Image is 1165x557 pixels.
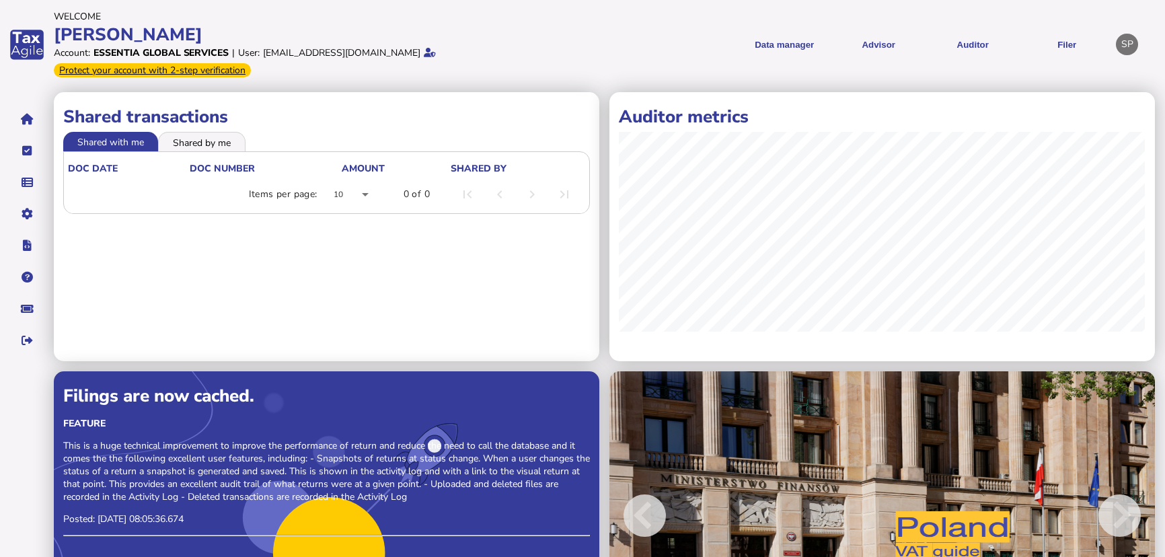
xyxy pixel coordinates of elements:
[13,105,41,133] button: Home
[54,10,578,23] div: Welcome
[13,295,41,323] button: Raise a support ticket
[930,28,1015,61] button: Auditor
[1116,34,1138,56] div: Profile settings
[13,231,41,260] button: Developer hub links
[63,417,590,430] div: Feature
[63,439,590,503] p: This is a huge technical improvement to improve the performance of return and reduce the need to ...
[54,46,90,59] div: Account:
[68,162,118,175] div: doc date
[13,263,41,291] button: Help pages
[619,105,1145,128] h1: Auditor metrics
[404,188,430,201] div: 0 of 0
[13,137,41,165] button: Tasks
[263,46,420,59] div: [EMAIL_ADDRESS][DOMAIN_NAME]
[836,28,921,61] button: Shows a dropdown of VAT Advisor options
[68,162,188,175] div: doc date
[63,513,590,525] p: Posted: [DATE] 08:05:36.674
[22,182,33,183] i: Data manager
[1024,28,1109,61] button: Filer
[742,28,827,61] button: Shows a dropdown of Data manager options
[232,46,235,59] div: |
[63,384,590,408] div: Filings are now cached.
[54,63,251,77] div: From Oct 1, 2025, 2-step verification will be required to login. Set it up now...
[13,200,41,228] button: Manage settings
[238,46,260,59] div: User:
[13,326,41,355] button: Sign out
[54,23,578,46] div: [PERSON_NAME]
[451,162,506,175] div: shared by
[158,132,246,151] li: Shared by me
[249,188,317,201] div: Items per page:
[190,162,255,175] div: doc number
[585,28,1110,61] menu: navigate products
[190,162,340,175] div: doc number
[63,132,158,151] li: Shared with me
[13,168,41,196] button: Data manager
[451,162,583,175] div: shared by
[342,162,449,175] div: Amount
[342,162,385,175] div: Amount
[63,105,590,128] h1: Shared transactions
[424,48,436,57] i: Email verified
[93,46,229,59] div: Essentia Global Services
